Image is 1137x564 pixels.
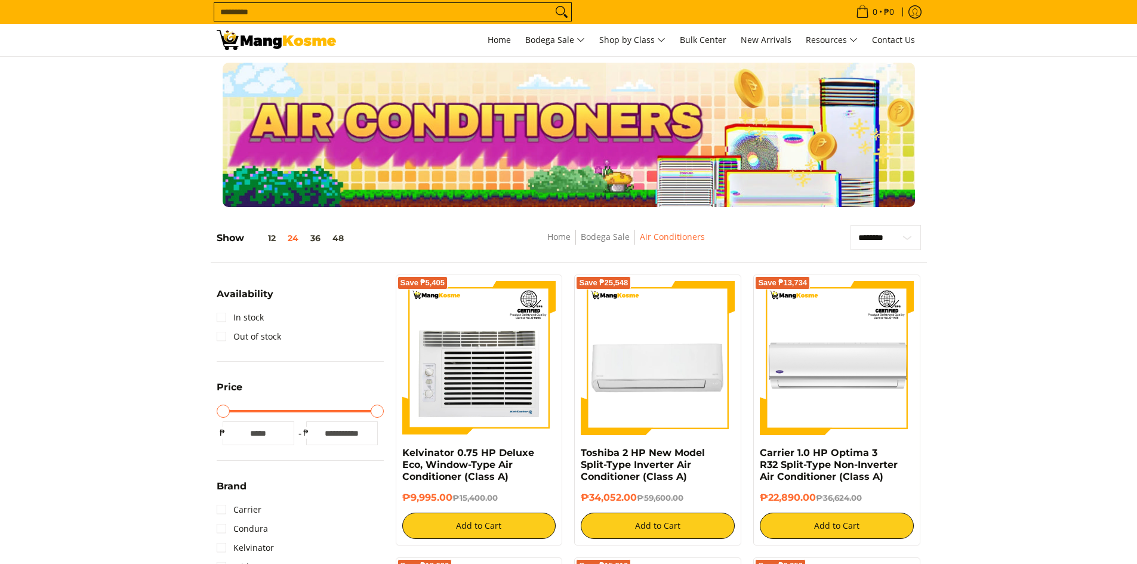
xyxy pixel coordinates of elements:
[866,24,921,56] a: Contact Us
[402,281,556,435] img: Kelvinator 0.75 HP Deluxe Eco, Window-Type Air Conditioner (Class A)
[871,8,879,16] span: 0
[581,492,735,504] h6: ₱34,052.00
[244,233,282,243] button: 12
[217,427,229,439] span: ₱
[547,231,571,242] a: Home
[217,500,261,519] a: Carrier
[760,447,898,482] a: Carrier 1.0 HP Optima 3 R32 Split-Type Non-Inverter Air Conditioner (Class A)
[400,279,445,286] span: Save ₱5,405
[217,538,274,557] a: Kelvinator
[579,279,628,286] span: Save ₱25,548
[348,24,921,56] nav: Main Menu
[217,289,273,299] span: Availability
[519,24,591,56] a: Bodega Sale
[304,233,326,243] button: 36
[872,34,915,45] span: Contact Us
[593,24,671,56] a: Shop by Class
[326,233,350,243] button: 48
[552,3,571,21] button: Search
[816,493,862,503] del: ₱36,624.00
[482,24,517,56] a: Home
[735,24,797,56] a: New Arrivals
[599,33,665,48] span: Shop by Class
[581,281,735,435] img: Toshiba 2 HP New Model Split-Type Inverter Air Conditioner (Class A)
[217,289,273,308] summary: Open
[800,24,864,56] a: Resources
[282,233,304,243] button: 24
[581,447,705,482] a: Toshiba 2 HP New Model Split-Type Inverter Air Conditioner (Class A)
[452,493,498,503] del: ₱15,400.00
[760,513,914,539] button: Add to Cart
[217,308,264,327] a: In stock
[760,281,914,435] img: Carrier 1.0 HP Optima 3 R32 Split-Type Non-Inverter Air Conditioner (Class A)
[882,8,896,16] span: ₱0
[758,279,807,286] span: Save ₱13,734
[217,383,242,401] summary: Open
[741,34,791,45] span: New Arrivals
[300,427,312,439] span: ₱
[217,519,268,538] a: Condura
[637,493,683,503] del: ₱59,600.00
[806,33,858,48] span: Resources
[674,24,732,56] a: Bulk Center
[217,30,336,50] img: Bodega Sale Aircon l Mang Kosme: Home Appliances Warehouse Sale
[525,33,585,48] span: Bodega Sale
[852,5,898,19] span: •
[402,492,556,504] h6: ₱9,995.00
[488,34,511,45] span: Home
[217,383,242,392] span: Price
[217,482,246,491] span: Brand
[402,447,534,482] a: Kelvinator 0.75 HP Deluxe Eco, Window-Type Air Conditioner (Class A)
[581,231,630,242] a: Bodega Sale
[217,327,281,346] a: Out of stock
[581,513,735,539] button: Add to Cart
[217,232,350,244] h5: Show
[640,231,705,242] a: Air Conditioners
[217,482,246,500] summary: Open
[680,34,726,45] span: Bulk Center
[760,492,914,504] h6: ₱22,890.00
[402,513,556,539] button: Add to Cart
[460,230,791,257] nav: Breadcrumbs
